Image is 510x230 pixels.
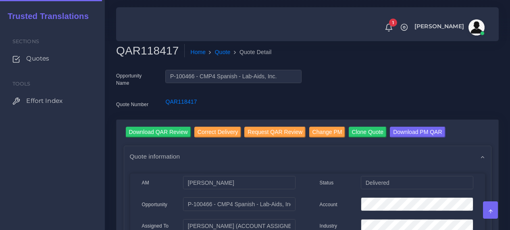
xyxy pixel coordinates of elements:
[130,152,180,161] span: Quote information
[142,179,149,186] label: AM
[116,44,185,58] h2: QAR118417
[142,201,168,208] label: Opportunity
[142,222,169,230] label: Assigned To
[6,92,99,109] a: Effort Index
[349,127,387,138] input: Clone Quote
[320,201,337,208] label: Account
[26,54,49,63] span: Quotes
[12,38,39,44] span: Sections
[231,48,272,56] li: Quote Detail
[124,146,491,167] div: Quote information
[309,127,346,138] input: Change PM
[468,19,485,36] img: avatar
[382,23,396,32] a: 1
[410,19,487,36] a: [PERSON_NAME]avatar
[320,222,337,230] label: Industry
[390,127,445,138] input: Download PM QAR
[244,127,306,138] input: Request QAR Review
[165,98,197,105] a: QAR118417
[116,101,148,108] label: Quote Number
[126,127,191,138] input: Download QAR Review
[194,127,241,138] input: Correct Delivery
[389,19,397,27] span: 1
[26,96,62,105] span: Effort Index
[414,23,464,29] span: [PERSON_NAME]
[2,10,89,23] a: Trusted Translations
[12,81,31,87] span: Tools
[116,72,153,87] label: Opportunity Name
[6,50,99,67] a: Quotes
[2,11,89,21] h2: Trusted Translations
[215,48,231,56] a: Quote
[190,48,206,56] a: Home
[320,179,334,186] label: Status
